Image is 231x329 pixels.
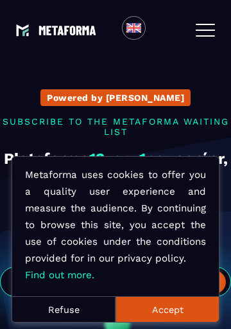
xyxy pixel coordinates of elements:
[146,16,177,44] div: Search for option
[89,150,146,168] span: 13-en-1
[25,166,206,283] p: Metaforma uses cookies to offer you a quality user experience and measure the audience. By contin...
[12,296,116,322] button: Refuse
[16,24,29,37] img: logo
[157,22,166,38] input: Search for option
[25,269,94,281] a: Find out more.
[116,296,219,322] button: Accept
[38,26,96,35] img: logo
[47,93,184,103] p: Powered by [PERSON_NAME]
[126,20,142,36] img: en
